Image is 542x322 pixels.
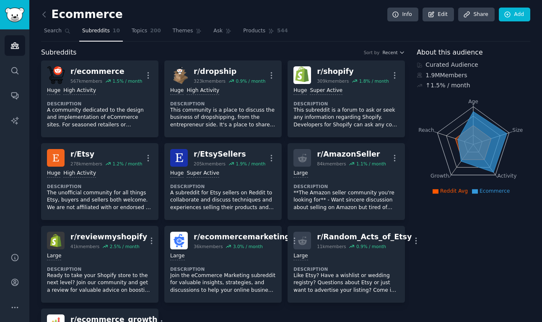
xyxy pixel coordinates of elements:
[170,87,184,95] div: Huge
[47,272,153,294] p: Ready to take your Shopify store to the next level? Join our community and get a review for valua...
[364,50,380,55] div: Sort by
[387,8,418,22] a: Info
[498,173,517,179] tspan: Activity
[41,47,77,58] span: Subreddits
[317,149,386,160] div: r/ AmazonSeller
[170,149,188,167] img: EtsySellers
[47,66,65,84] img: ecommerce
[194,149,265,160] div: r/ EtsySellers
[425,81,470,90] div: ↑ 1.5 % / month
[440,188,468,194] span: Reddit Avg
[194,232,290,242] div: r/ ecommercemarketing
[70,243,99,249] div: 41k members
[293,189,399,212] p: **The Amazon seller community you're looking for** - Want sincere discussion about selling on Ama...
[70,149,142,160] div: r/ Etsy
[47,232,65,249] img: reviewmyshopify
[288,226,405,303] a: r/Random_Acts_of_Etsy11kmembers0.9% / monthLargeDescriptionLike Etsy? Have a wishlist or wedding ...
[150,27,161,35] span: 200
[293,272,399,294] p: Like Etsy? Have a wishlist or wedding registry? Questions about Etsy or just want to advertise yo...
[70,232,147,242] div: r/ reviewmyshopify
[47,170,60,178] div: Huge
[356,243,386,249] div: 0.9 % / month
[47,252,61,260] div: Large
[293,183,399,189] dt: Description
[170,189,276,212] p: A subreddit for Etsy sellers on Reddit to collaborate and discuss techniques and experiences sell...
[293,107,399,129] p: This subreddit is a forum to ask or seek any information regarding Shopify. Developers for Shopif...
[79,24,123,42] a: Subreddits10
[112,161,142,167] div: 1.2 % / month
[468,99,478,105] tspan: Age
[194,66,265,77] div: r/ dropship
[293,101,399,107] dt: Description
[236,161,266,167] div: 1.9 % / month
[110,243,140,249] div: 2.5 % / month
[41,24,73,42] a: Search
[288,60,405,137] a: shopifyr/shopify309kmembers1.8% / monthHugeSuper ActiveDescriptionThis subreddit is a forum to as...
[194,161,226,167] div: 205k members
[512,127,523,133] tspan: Size
[417,60,530,69] div: Curated Audience
[277,27,288,35] span: 544
[236,78,266,84] div: 0.9 % / month
[293,170,308,178] div: Large
[47,101,153,107] dt: Description
[293,66,311,84] img: shopify
[41,226,158,303] a: reviewmyshopifyr/reviewmyshopify41kmembers2.5% / monthLargeDescriptionReady to take your Shopify ...
[170,101,276,107] dt: Description
[293,266,399,272] dt: Description
[194,243,223,249] div: 36k members
[170,107,276,129] p: This community is a place to discuss the business of dropshipping, from the entrepreneur side. It...
[187,170,219,178] div: Super Active
[317,66,389,77] div: r/ shopify
[417,71,530,80] div: 1.9M Members
[82,27,110,35] span: Subreddits
[243,27,265,35] span: Products
[129,24,164,42] a: Topics200
[47,189,153,212] p: The unofficial community for all things Etsy, buyers and sellers both welcome. We are not affilia...
[47,87,60,95] div: Huge
[164,60,282,137] a: dropshipr/dropship323kmembers0.9% / monthHugeHigh ActivityDescriptionThis community is a place to...
[382,50,405,55] button: Recent
[293,87,307,95] div: Huge
[70,161,102,167] div: 278k members
[210,24,234,42] a: Ask
[170,170,184,178] div: Huge
[70,66,142,77] div: r/ ecommerce
[170,232,188,249] img: ecommercemarketing
[41,8,123,21] h2: Ecommerce
[47,149,65,167] img: Etsy
[317,161,346,167] div: 84k members
[113,27,120,35] span: 10
[499,8,530,22] a: Add
[63,87,96,95] div: High Activity
[170,183,276,189] dt: Description
[164,226,282,303] a: ecommercemarketingr/ecommercemarketing36kmembers3.0% / monthLargeDescriptionJoin the eCommerce Ma...
[480,188,510,194] span: Ecommerce
[170,24,205,42] a: Themes
[359,78,389,84] div: 1.8 % / month
[382,50,397,55] span: Recent
[41,60,158,137] a: ecommercer/ecommerce567kmembers1.5% / monthHugeHigh ActivityDescriptionA community dedicated to t...
[419,127,435,133] tspan: Reach
[288,143,405,220] a: r/AmazonSeller84kmembers1.1% / monthLargeDescription**The Amazon seller community you're looking ...
[44,27,62,35] span: Search
[170,272,276,294] p: Join the eCommerce Marketing subreddit for valuable insights, strategies, and discussions to help...
[233,243,263,249] div: 3.0 % / month
[213,27,223,35] span: Ask
[430,173,449,179] tspan: Growth
[5,8,24,22] img: GummySearch logo
[417,47,482,58] span: About this audience
[293,252,308,260] div: Large
[423,8,454,22] a: Edit
[240,24,290,42] a: Products544
[458,8,494,22] a: Share
[47,107,153,129] p: A community dedicated to the design and implementation of eCommerce sites. For seasoned retailers...
[194,78,226,84] div: 323k members
[187,87,219,95] div: High Activity
[317,78,349,84] div: 309k members
[317,243,346,249] div: 11k members
[310,87,342,95] div: Super Active
[356,161,386,167] div: 1.1 % / month
[170,252,184,260] div: Large
[170,266,276,272] dt: Description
